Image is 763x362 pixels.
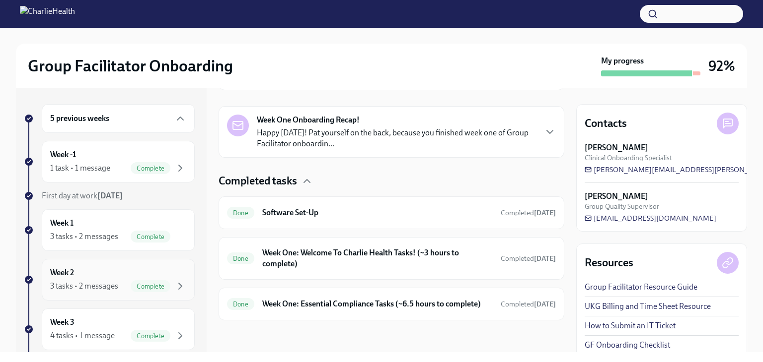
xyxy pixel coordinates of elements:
span: Done [227,301,254,308]
div: 5 previous weeks [42,104,195,133]
span: Clinical Onboarding Specialist [585,153,672,163]
div: 1 task • 1 message [50,163,110,174]
h6: Week One: Welcome To Charlie Health Tasks! (~3 hours to complete) [262,247,493,269]
h4: Resources [585,255,633,270]
strong: [DATE] [534,209,556,217]
a: DoneSoftware Set-UpCompleted[DATE] [227,205,556,221]
h2: Group Facilitator Onboarding [28,56,233,76]
div: 4 tasks • 1 message [50,330,115,341]
span: Complete [131,233,170,241]
span: Complete [131,165,170,172]
span: Complete [131,332,170,340]
strong: [DATE] [534,300,556,308]
span: First day at work [42,191,123,200]
strong: [DATE] [97,191,123,200]
a: DoneWeek One: Welcome To Charlie Health Tasks! (~3 hours to complete)Completed[DATE] [227,245,556,271]
a: UKG Billing and Time Sheet Resource [585,301,711,312]
span: Complete [131,283,170,290]
span: July 25th, 2025 14:03 [501,300,556,309]
a: Week 23 tasks • 2 messagesComplete [24,259,195,301]
h6: Week 3 [50,317,75,328]
div: 3 tasks • 2 messages [50,281,118,292]
strong: Week One Onboarding Recap! [257,115,360,125]
strong: [PERSON_NAME] [585,191,648,202]
span: July 21st, 2025 23:24 [501,208,556,218]
span: Group Quality Supervisor [585,202,659,211]
div: 3 tasks • 2 messages [50,231,118,242]
strong: My progress [601,56,644,66]
span: Done [227,255,254,262]
p: Happy [DATE]! Pat yourself on the back, because you finished week one of Group Facilitator onboar... [257,127,536,149]
h6: Software Set-Up [262,207,493,218]
div: Completed tasks [219,174,564,188]
a: Week 13 tasks • 2 messagesComplete [24,209,195,251]
h6: 5 previous weeks [50,113,109,124]
a: Week 34 tasks • 1 messageComplete [24,308,195,350]
a: First day at work[DATE] [24,190,195,201]
img: CharlieHealth [20,6,75,22]
h6: Week 1 [50,218,74,229]
a: How to Submit an IT Ticket [585,320,676,331]
h6: Week 2 [50,267,74,278]
a: [EMAIL_ADDRESS][DOMAIN_NAME] [585,213,716,223]
strong: [DATE] [534,254,556,263]
span: Completed [501,300,556,308]
h4: Completed tasks [219,174,297,188]
span: Completed [501,209,556,217]
span: Completed [501,254,556,263]
a: Week -11 task • 1 messageComplete [24,141,195,182]
h6: Week One: Essential Compliance Tasks (~6.5 hours to complete) [262,299,493,309]
a: Group Facilitator Resource Guide [585,282,697,293]
strong: [PERSON_NAME] [585,142,648,153]
span: July 23rd, 2025 12:51 [501,254,556,263]
a: DoneWeek One: Essential Compliance Tasks (~6.5 hours to complete)Completed[DATE] [227,296,556,312]
a: GF Onboarding Checklist [585,340,670,351]
span: Done [227,209,254,217]
h3: 92% [708,57,735,75]
h6: Week -1 [50,149,76,160]
h4: Contacts [585,116,627,131]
